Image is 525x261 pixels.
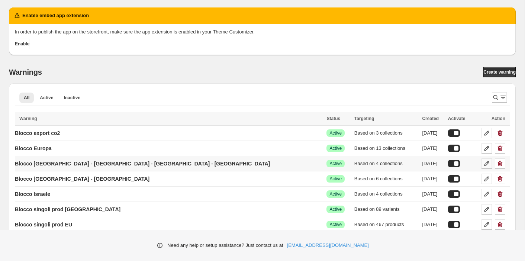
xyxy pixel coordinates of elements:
[329,206,342,212] span: Active
[422,160,443,167] div: [DATE]
[422,175,443,183] div: [DATE]
[15,39,29,49] button: Enable
[40,95,53,101] span: Active
[15,160,270,167] p: Blocco [GEOGRAPHIC_DATA] - [GEOGRAPHIC_DATA] - [GEOGRAPHIC_DATA] - [GEOGRAPHIC_DATA]
[15,175,149,183] p: Blocco [GEOGRAPHIC_DATA] - [GEOGRAPHIC_DATA]
[483,67,516,77] a: Create warning
[15,127,60,139] a: Blocco export co2
[422,129,443,137] div: [DATE]
[15,41,29,47] span: Enable
[354,129,418,137] div: Based on 3 collections
[448,116,466,121] span: Activate
[354,190,418,198] div: Based on 4 collections
[15,188,50,200] a: Blocco Israele
[329,161,342,167] span: Active
[329,176,342,182] span: Active
[329,130,342,136] span: Active
[422,221,443,228] div: [DATE]
[15,173,149,185] a: Blocco [GEOGRAPHIC_DATA] - [GEOGRAPHIC_DATA]
[492,116,505,121] span: Action
[354,116,374,121] span: Targeting
[329,222,342,228] span: Active
[354,221,418,228] div: Based on 467 products
[15,206,120,213] p: Blocco singoli prod [GEOGRAPHIC_DATA]
[15,28,510,36] p: In order to publish the app on the storefront, make sure the app extension is enabled in your The...
[422,190,443,198] div: [DATE]
[15,203,120,215] a: Blocco singoli prod [GEOGRAPHIC_DATA]
[422,206,443,213] div: [DATE]
[329,191,342,197] span: Active
[15,129,60,137] p: Blocco export co2
[15,219,72,231] a: Blocco singoli prod EU
[19,116,37,121] span: Warning
[64,95,80,101] span: Inactive
[15,145,52,152] p: Blocco Europa
[329,145,342,151] span: Active
[9,68,42,77] h2: Warnings
[15,190,50,198] p: Blocco Israele
[354,145,418,152] div: Based on 13 collections
[422,116,439,121] span: Created
[354,175,418,183] div: Based on 6 collections
[422,145,443,152] div: [DATE]
[354,160,418,167] div: Based on 4 collections
[15,142,52,154] a: Blocco Europa
[492,92,507,103] button: Search and filter results
[354,206,418,213] div: Based on 89 variants
[287,242,369,249] a: [EMAIL_ADDRESS][DOMAIN_NAME]
[15,221,72,228] p: Blocco singoli prod EU
[22,12,89,19] h2: Enable embed app extension
[483,69,516,75] span: Create warning
[24,95,29,101] span: All
[15,158,270,170] a: Blocco [GEOGRAPHIC_DATA] - [GEOGRAPHIC_DATA] - [GEOGRAPHIC_DATA] - [GEOGRAPHIC_DATA]
[326,116,340,121] span: Status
